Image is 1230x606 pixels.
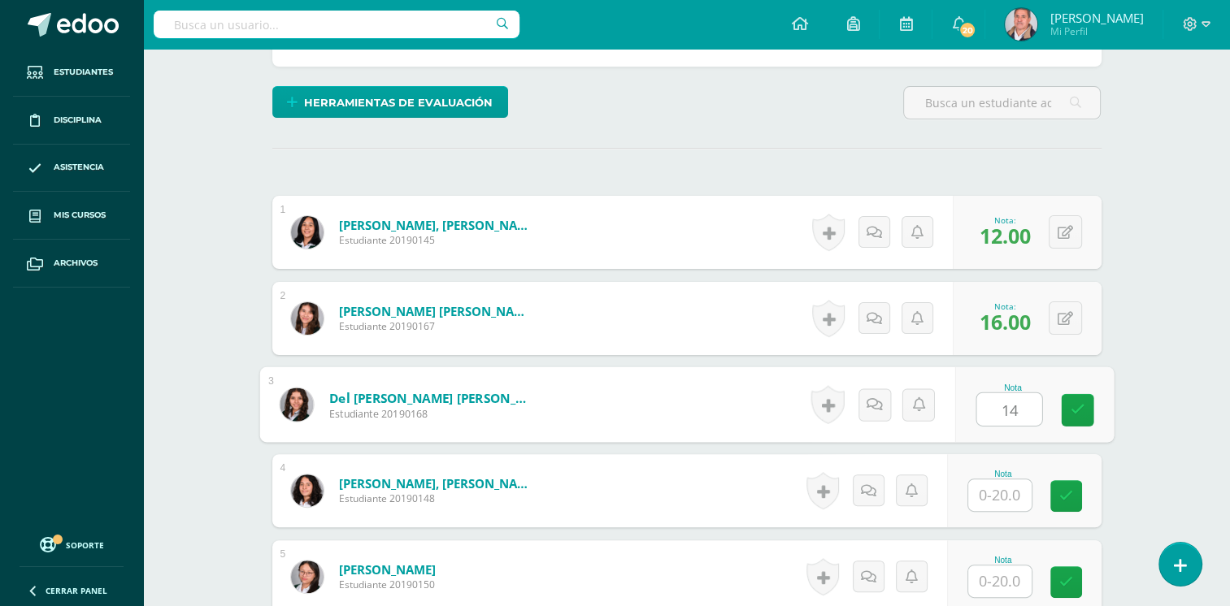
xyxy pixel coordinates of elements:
img: b45fe7196bd8119256a1ae4bf65e0be4.png [291,216,324,249]
span: Estudiantes [54,66,113,79]
div: Nota [967,470,1039,478]
span: Asistencia [54,161,104,174]
a: Soporte [20,533,124,555]
a: Disciplina [13,97,130,145]
span: Estudiante 20190150 [339,578,436,591]
span: Herramientas de evaluación [304,88,493,118]
input: Busca un usuario... [154,11,519,38]
img: 44466ca9079f3bef6fbd9a3e9e6bcf9c.png [291,302,324,335]
span: Mi Perfil [1050,24,1143,38]
span: Soporte [66,539,104,551]
span: Estudiante 20190145 [339,233,534,247]
div: Nota [967,556,1039,565]
span: Mis cursos [54,209,106,222]
img: 53c5da0f4b5b1c5426a4183bb0523844.png [291,561,324,593]
a: [PERSON_NAME] [PERSON_NAME] [339,303,534,319]
a: [PERSON_NAME], [PERSON_NAME] [339,475,534,491]
a: [PERSON_NAME], [PERSON_NAME] [339,217,534,233]
span: 16.00 [980,308,1031,335]
span: Estudiante 20190148 [339,491,534,505]
span: Archivos [54,257,98,270]
input: 0-20.0 [976,393,1041,426]
a: Asistencia [13,145,130,193]
img: 967df5f3bf09e84751c4a147b8703c84.png [291,474,324,507]
span: [PERSON_NAME] [1050,10,1143,26]
div: Nota: [980,301,1031,312]
a: Herramientas de evaluación [272,86,508,118]
a: [PERSON_NAME] [339,561,436,578]
input: 0-20.0 [968,479,1032,511]
span: Estudiante 20190167 [339,319,534,333]
img: 87afdb7c85218a75ccfed931b8d7fe32.png [280,387,313,421]
div: Nota: [980,214,1031,226]
input: 0-20.0 [968,565,1032,597]
span: 20 [958,21,976,39]
a: Estudiantes [13,49,130,97]
input: Busca un estudiante aquí... [904,87,1100,119]
span: Disciplina [54,114,102,127]
img: c96a423fd71b76c16867657e46671b28.png [1005,8,1037,41]
div: Nota [976,383,1050,392]
span: Estudiante 20190168 [328,406,529,421]
a: Mis cursos [13,192,130,240]
a: Archivos [13,240,130,288]
span: Cerrar panel [46,585,107,596]
a: del [PERSON_NAME] [PERSON_NAME] [328,389,529,406]
span: 12.00 [980,222,1031,249]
